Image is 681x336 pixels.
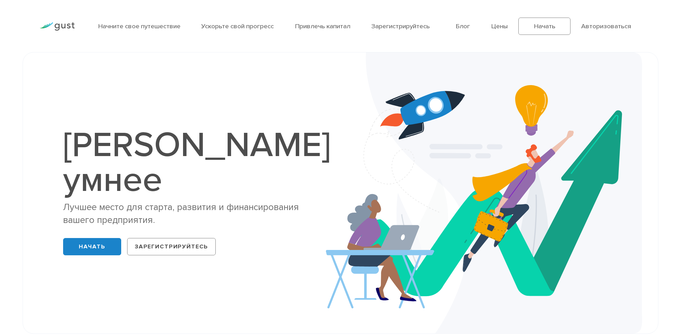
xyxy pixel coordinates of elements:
img: Стартап Smarter Hero [326,52,642,333]
font: Зарегистрируйтесь [135,243,208,250]
a: Начать [63,238,122,255]
a: Авторизоваться [581,22,631,30]
a: Начать [518,18,570,35]
a: Привлечь капитал [295,22,350,30]
a: Ускорьте свой прогресс [201,22,274,30]
font: Начать [79,243,105,250]
a: Зарегистрируйтесь [371,22,430,30]
font: [PERSON_NAME] умнее [63,124,331,201]
a: Цены [491,22,508,30]
a: Зарегистрируйтесь [127,238,216,255]
a: Блог [456,22,470,30]
font: Лучшее место для старта, развития и финансирования вашего предприятия. [63,202,299,225]
font: Начать [534,22,555,30]
a: Начните свое путешествие [98,22,181,30]
img: Логотип Порыва [40,22,75,31]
